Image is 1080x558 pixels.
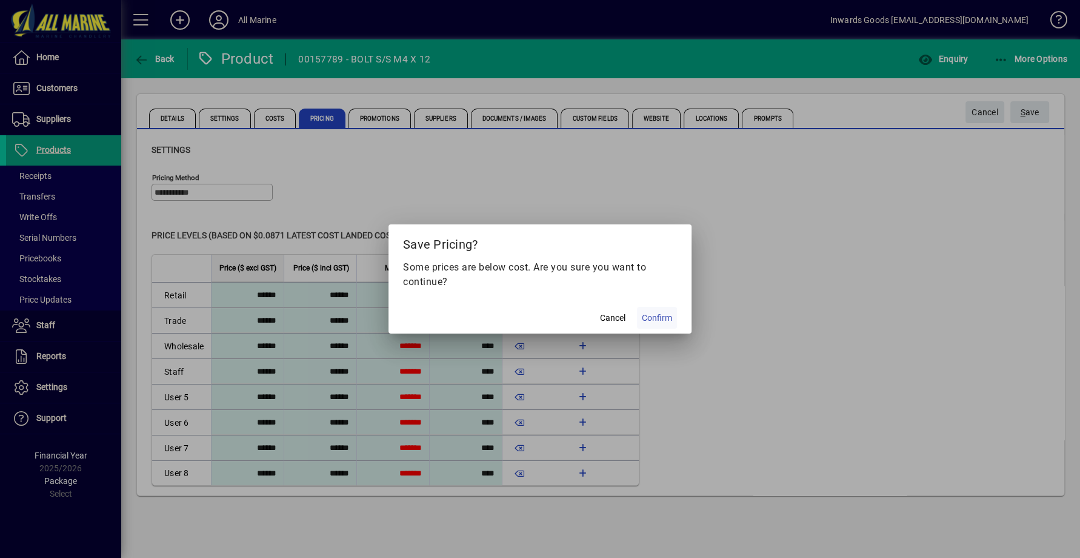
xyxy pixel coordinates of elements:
[403,260,677,289] p: Some prices are below cost. Are you sure you want to continue?
[642,312,672,324] span: Confirm
[637,307,677,329] button: Confirm
[388,224,692,260] h2: Save Pricing?
[600,312,625,324] span: Cancel
[593,307,632,329] button: Cancel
